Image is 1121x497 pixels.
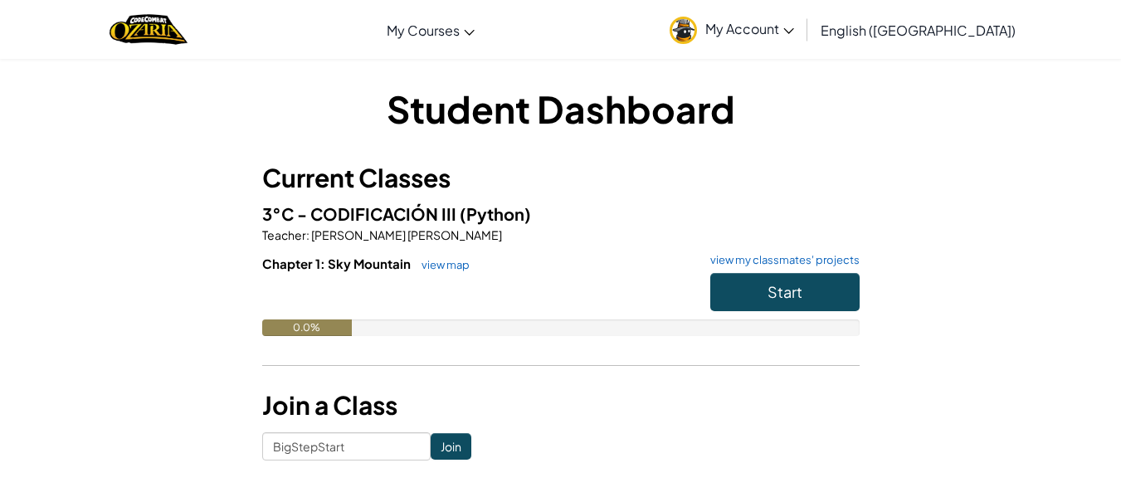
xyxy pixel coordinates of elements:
[413,258,470,271] a: view map
[378,7,483,52] a: My Courses
[262,83,860,134] h1: Student Dashboard
[705,20,794,37] span: My Account
[262,319,352,336] div: 0.0%
[812,7,1024,52] a: English ([GEOGRAPHIC_DATA])
[262,432,431,460] input: <Enter Class Code>
[110,12,187,46] a: Ozaria by CodeCombat logo
[262,159,860,197] h3: Current Classes
[460,203,531,224] span: (Python)
[661,3,802,56] a: My Account
[702,255,860,266] a: view my classmates' projects
[309,227,502,242] span: [PERSON_NAME] [PERSON_NAME]
[262,227,306,242] span: Teacher
[262,256,413,271] span: Chapter 1: Sky Mountain
[306,227,309,242] span: :
[670,17,697,44] img: avatar
[262,387,860,424] h3: Join a Class
[387,22,460,39] span: My Courses
[262,203,460,224] span: 3°C - CODIFICACIÓN III
[431,433,471,460] input: Join
[768,282,802,301] span: Start
[110,12,187,46] img: Home
[821,22,1016,39] span: English ([GEOGRAPHIC_DATA])
[710,273,860,311] button: Start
